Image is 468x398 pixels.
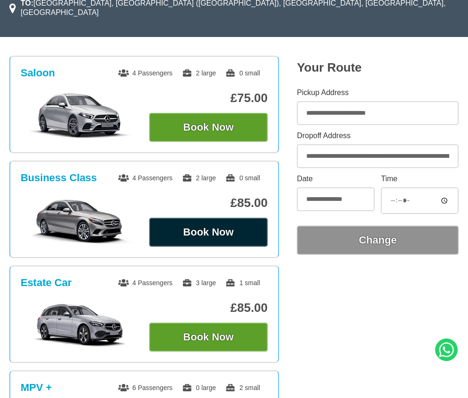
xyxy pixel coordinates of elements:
span: 0 large [182,384,216,391]
span: 0 small [225,69,260,77]
h3: MPV + [21,382,52,394]
img: Saloon [21,92,139,139]
p: £85.00 [149,196,268,210]
span: 2 large [182,69,216,77]
label: Time [381,175,459,183]
span: 1 small [225,279,260,287]
button: Book Now [149,323,268,352]
label: Date [297,175,375,183]
span: 2 small [225,384,260,391]
label: Pickup Address [297,89,459,96]
span: 3 large [182,279,216,287]
h3: Estate Car [21,277,72,289]
span: 4 Passengers [118,279,173,287]
button: Book Now [149,218,268,247]
span: 4 Passengers [118,174,173,182]
button: Book Now [149,113,268,142]
span: 4 Passengers [118,69,173,77]
p: £75.00 [149,91,268,105]
h2: Your Route [297,60,459,75]
img: Business Class [21,197,139,244]
button: Change [297,226,459,255]
p: £85.00 [149,301,268,315]
h3: Business Class [21,172,97,184]
img: Estate Car [21,302,139,349]
span: 6 Passengers [118,384,173,391]
h3: Saloon [21,67,55,79]
span: 2 large [182,174,216,182]
span: 0 small [225,174,260,182]
label: Dropoff Address [297,132,459,140]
